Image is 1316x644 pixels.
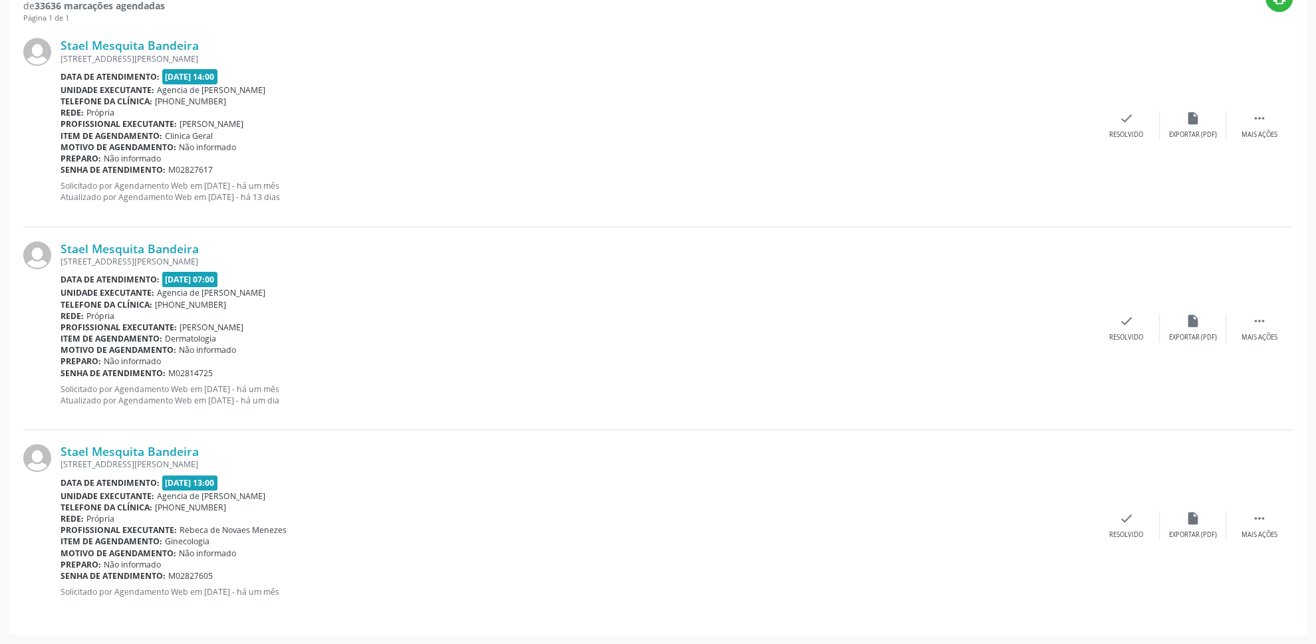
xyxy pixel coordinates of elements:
span: [PERSON_NAME] [180,322,243,333]
b: Preparo: [61,356,101,367]
b: Senha de atendimento: [61,570,166,582]
span: Rebeca de Novaes Menezes [180,524,287,536]
div: Resolvido [1109,333,1143,342]
b: Item de agendamento: [61,536,162,547]
span: Agencia de [PERSON_NAME] [157,84,265,96]
p: Solicitado por Agendamento Web em [DATE] - há um mês Atualizado por Agendamento Web em [DATE] - h... [61,383,1093,406]
a: Stael Mesquita Bandeira [61,241,199,256]
div: Mais ações [1242,130,1277,140]
span: M02827605 [168,570,213,582]
b: Motivo de agendamento: [61,142,176,153]
span: [PHONE_NUMBER] [155,299,226,310]
span: Agencia de [PERSON_NAME] [157,490,265,502]
div: Exportar (PDF) [1169,333,1217,342]
b: Motivo de agendamento: [61,548,176,559]
span: Própria [86,513,114,524]
span: Não informado [104,356,161,367]
b: Unidade executante: [61,287,154,298]
b: Data de atendimento: [61,477,160,488]
div: Mais ações [1242,530,1277,540]
div: [STREET_ADDRESS][PERSON_NAME] [61,459,1093,470]
b: Senha de atendimento: [61,368,166,379]
b: Telefone da clínica: [61,502,152,513]
div: Resolvido [1109,530,1143,540]
b: Telefone da clínica: [61,299,152,310]
span: Não informado [179,142,236,153]
span: Não informado [179,548,236,559]
span: Agencia de [PERSON_NAME] [157,287,265,298]
span: Ginecologia [165,536,209,547]
span: [DATE] 14:00 [162,69,218,84]
span: Dermatologia [165,333,216,344]
div: [STREET_ADDRESS][PERSON_NAME] [61,53,1093,64]
i:  [1252,314,1267,328]
span: [PHONE_NUMBER] [155,502,226,513]
b: Rede: [61,107,84,118]
b: Profissional executante: [61,118,177,130]
div: Mais ações [1242,333,1277,342]
div: Exportar (PDF) [1169,530,1217,540]
i:  [1252,511,1267,526]
span: [PERSON_NAME] [180,118,243,130]
b: Telefone da clínica: [61,96,152,107]
i: insert_drive_file [1186,314,1200,328]
b: Motivo de agendamento: [61,344,176,356]
i: insert_drive_file [1186,511,1200,526]
div: Página 1 de 1 [23,13,165,24]
div: Resolvido [1109,130,1143,140]
b: Data de atendimento: [61,274,160,285]
b: Profissional executante: [61,322,177,333]
i: check [1119,314,1134,328]
div: [STREET_ADDRESS][PERSON_NAME] [61,256,1093,267]
a: Stael Mesquita Bandeira [61,444,199,459]
b: Rede: [61,310,84,322]
a: Stael Mesquita Bandeira [61,38,199,53]
b: Data de atendimento: [61,71,160,82]
span: Própria [86,107,114,118]
img: img [23,444,51,472]
i: check [1119,511,1134,526]
i: check [1119,111,1134,126]
i:  [1252,111,1267,126]
b: Unidade executante: [61,490,154,502]
b: Preparo: [61,559,101,570]
span: Clinica Geral [165,130,213,142]
b: Profissional executante: [61,524,177,536]
i: insert_drive_file [1186,111,1200,126]
b: Preparo: [61,153,101,164]
b: Unidade executante: [61,84,154,96]
span: Não informado [104,559,161,570]
span: Não informado [104,153,161,164]
b: Senha de atendimento: [61,164,166,175]
span: Não informado [179,344,236,356]
img: img [23,241,51,269]
span: M02814725 [168,368,213,379]
p: Solicitado por Agendamento Web em [DATE] - há um mês Atualizado por Agendamento Web em [DATE] - h... [61,180,1093,203]
b: Item de agendamento: [61,333,162,344]
p: Solicitado por Agendamento Web em [DATE] - há um mês [61,586,1093,597]
b: Rede: [61,513,84,524]
b: Item de agendamento: [61,130,162,142]
span: Própria [86,310,114,322]
img: img [23,38,51,66]
span: [DATE] 13:00 [162,475,218,490]
span: [DATE] 07:00 [162,272,218,287]
span: M02827617 [168,164,213,175]
span: [PHONE_NUMBER] [155,96,226,107]
div: Exportar (PDF) [1169,130,1217,140]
